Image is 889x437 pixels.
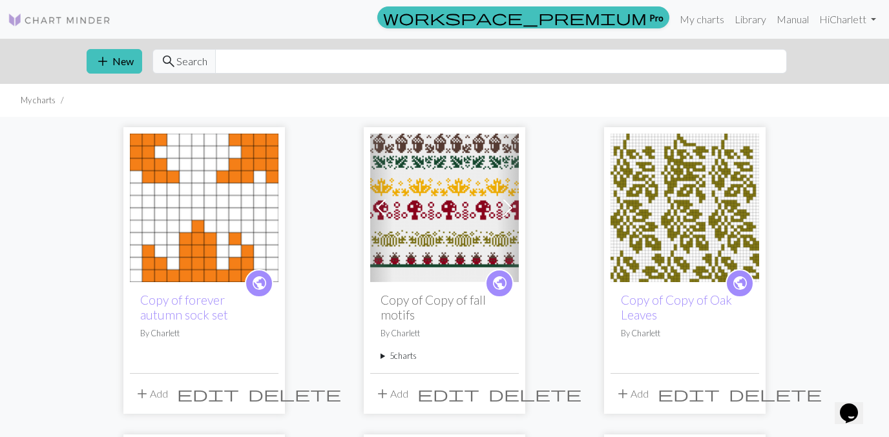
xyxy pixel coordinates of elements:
button: Add [611,381,653,406]
a: Pro [377,6,669,28]
img: fall motifs [370,134,519,282]
summary: 5charts [381,350,508,362]
img: Logo [8,12,111,28]
span: add [95,52,110,70]
button: Add [370,381,413,406]
span: edit [177,385,239,403]
i: Edit [417,386,479,401]
span: delete [488,385,581,403]
iframe: chat widget [835,385,876,424]
a: public [245,269,273,298]
button: Edit [413,381,484,406]
li: My charts [21,94,56,107]
a: public [485,269,514,298]
a: Oak Leaves [611,200,759,212]
i: public [251,270,267,296]
span: add [615,385,631,403]
span: public [492,273,508,293]
span: edit [417,385,479,403]
i: Edit [177,386,239,401]
button: Delete [244,381,346,406]
button: Edit [653,381,724,406]
h2: Copy of Copy of fall motifs [381,292,508,322]
a: forever autumn sock set [130,200,278,212]
span: workspace_premium [383,8,647,26]
span: delete [729,385,822,403]
img: forever autumn sock set [130,134,278,282]
button: Delete [724,381,826,406]
span: Search [176,54,207,69]
span: public [251,273,267,293]
a: Manual [771,6,814,32]
a: Library [729,6,771,32]
i: public [732,270,748,296]
span: search [161,52,176,70]
span: add [134,385,150,403]
a: fall motifs [370,200,519,212]
a: public [726,269,754,298]
img: Oak Leaves [611,134,759,282]
button: Add [130,381,173,406]
a: Copy of forever autumn sock set [140,292,228,322]
i: Edit [658,386,720,401]
p: By Charlett [621,327,749,340]
a: My charts [675,6,729,32]
a: Copy of Copy of Oak Leaves [621,292,732,322]
button: Edit [173,381,244,406]
span: edit [658,385,720,403]
span: public [732,273,748,293]
button: Delete [484,381,586,406]
a: HiCharlett [814,6,881,32]
span: delete [248,385,341,403]
p: By Charlett [140,327,268,340]
i: public [492,270,508,296]
button: New [87,49,142,74]
p: By Charlett [381,327,508,340]
span: add [375,385,390,403]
